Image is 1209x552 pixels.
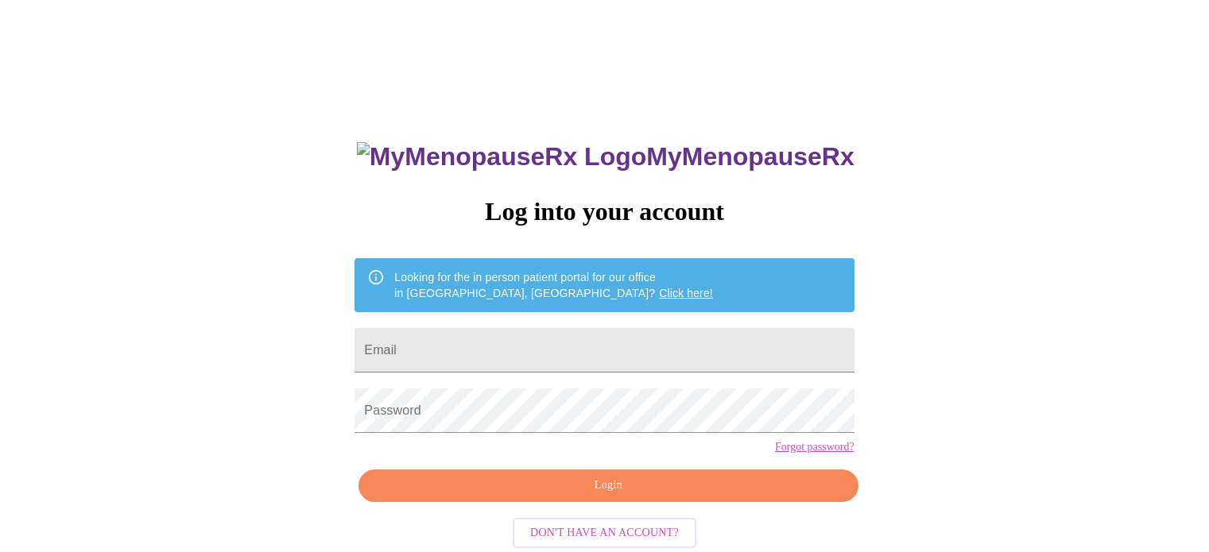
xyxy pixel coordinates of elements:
span: Don't have an account? [530,523,679,543]
button: Login [358,469,858,502]
button: Don't have an account? [513,518,696,549]
a: Click here! [659,287,713,299]
span: Login [377,476,839,496]
h3: Log into your account [355,197,854,226]
a: Forgot password? [775,441,854,454]
a: Don't have an account? [509,524,700,538]
img: MyMenopauseRx Logo [357,142,646,172]
div: Looking for the in person patient portal for our office in [GEOGRAPHIC_DATA], [GEOGRAPHIC_DATA]? [394,263,713,307]
h3: MyMenopauseRx [357,142,854,172]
